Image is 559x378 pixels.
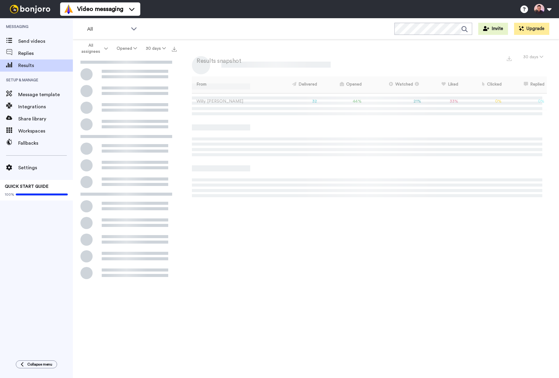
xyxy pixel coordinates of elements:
[520,52,547,62] button: 30 days
[18,164,73,171] span: Settings
[18,103,73,110] span: Integrations
[5,192,14,197] span: 100%
[172,47,177,52] img: export.svg
[270,76,319,93] th: Delivered
[424,76,461,93] th: Liked
[192,58,241,64] h2: Results snapshot
[364,76,424,93] th: Watched
[505,54,513,62] button: Export a summary of each team member’s results that match this filter now.
[77,5,123,13] span: Video messaging
[192,93,270,110] td: Willy [PERSON_NAME]
[461,93,504,110] td: 0 %
[424,93,461,110] td: 33 %
[514,23,549,35] button: Upgrade
[141,43,170,54] button: 30 days
[5,184,49,189] span: QUICK START GUIDE
[18,50,73,57] span: Replies
[27,362,52,367] span: Collapse menu
[478,23,508,35] button: Invite
[507,56,512,61] img: export.svg
[319,93,364,110] td: 44 %
[18,38,73,45] span: Send videos
[504,93,547,110] td: 0 %
[87,25,128,33] span: All
[18,115,73,123] span: Share library
[18,127,73,135] span: Workspaces
[364,93,424,110] td: 21 %
[18,140,73,147] span: Fallbacks
[170,44,179,53] button: Export all results that match these filters now.
[18,91,73,98] span: Message template
[192,76,270,93] th: From
[16,360,57,368] button: Collapse menu
[112,43,141,54] button: Opened
[74,40,112,57] button: All assignees
[78,42,103,55] span: All assignees
[7,5,53,13] img: bj-logo-header-white.svg
[461,76,504,93] th: Clicked
[18,62,73,69] span: Results
[64,4,73,14] img: vm-color.svg
[270,93,319,110] td: 32
[504,76,547,93] th: Replied
[319,76,364,93] th: Opened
